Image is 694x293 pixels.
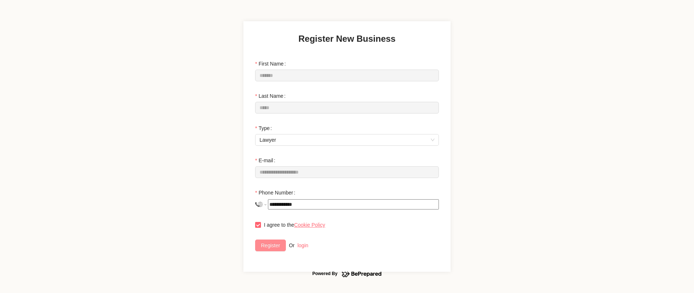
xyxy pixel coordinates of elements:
[255,102,439,114] input: Last Name
[261,241,280,249] span: Register
[268,199,439,209] input: Phone Number
[255,58,289,70] label: First Name
[294,222,325,228] a: Cookie Policy
[255,166,439,178] input: E-mail
[298,33,395,45] h3: Register New Business
[255,90,288,102] label: Last Name
[289,241,295,249] div: Or
[298,242,309,248] a: login
[261,221,328,229] span: I agree to the
[255,122,275,134] label: Type
[255,240,286,251] button: Register
[255,155,278,166] label: E-mail
[260,134,434,145] span: Lawyer
[255,187,298,199] label: Phone Number
[255,70,439,81] input: First Name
